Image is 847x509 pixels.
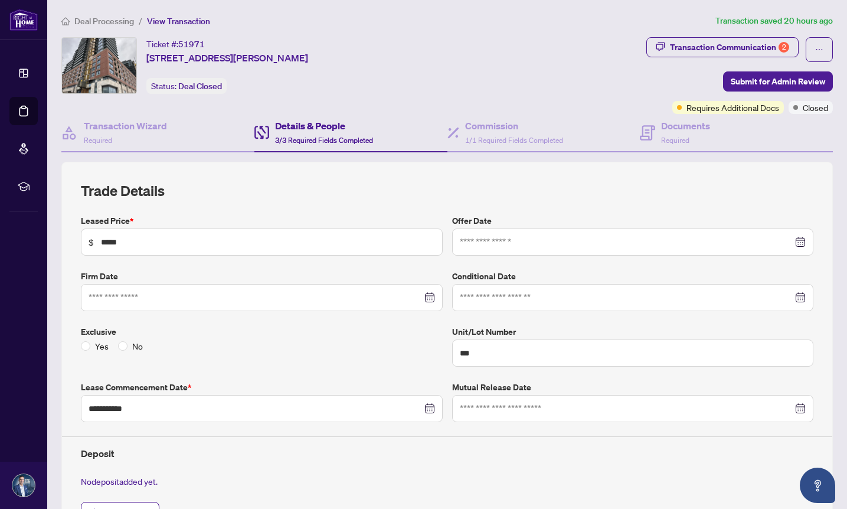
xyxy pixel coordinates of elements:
[465,136,563,145] span: 1/1 Required Fields Completed
[779,42,789,53] div: 2
[723,71,833,92] button: Submit for Admin Review
[731,72,825,91] span: Submit for Admin Review
[127,340,148,353] span: No
[9,9,38,31] img: logo
[146,51,308,65] span: [STREET_ADDRESS][PERSON_NAME]
[62,38,136,93] img: IMG-C12364553_1.jpg
[89,236,94,249] span: $
[81,476,158,487] span: No deposit added yet.
[646,37,799,57] button: Transaction Communication2
[661,136,689,145] span: Required
[715,14,833,28] article: Transaction saved 20 hours ago
[178,81,222,92] span: Deal Closed
[84,119,167,133] h4: Transaction Wizard
[275,119,373,133] h4: Details & People
[452,381,814,394] label: Mutual Release Date
[800,468,835,503] button: Open asap
[74,16,134,27] span: Deal Processing
[81,446,813,461] h4: Deposit
[803,101,828,114] span: Closed
[661,119,710,133] h4: Documents
[12,474,35,497] img: Profile Icon
[815,45,823,54] span: ellipsis
[686,101,779,114] span: Requires Additional Docs
[670,38,789,57] div: Transaction Communication
[452,325,814,338] label: Unit/Lot Number
[452,270,814,283] label: Conditional Date
[139,14,142,28] li: /
[81,214,443,227] label: Leased Price
[465,119,563,133] h4: Commission
[61,17,70,25] span: home
[81,181,813,200] h2: Trade Details
[146,78,227,94] div: Status:
[452,214,814,227] label: Offer Date
[81,270,443,283] label: Firm Date
[84,136,112,145] span: Required
[147,16,210,27] span: View Transaction
[81,381,443,394] label: Lease Commencement Date
[90,340,113,353] span: Yes
[146,37,205,51] div: Ticket #:
[178,39,205,50] span: 51971
[275,136,373,145] span: 3/3 Required Fields Completed
[81,325,443,338] label: Exclusive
